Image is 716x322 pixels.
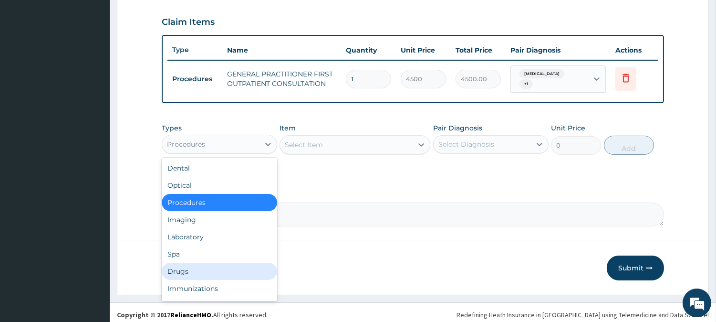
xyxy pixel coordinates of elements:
[167,41,222,59] th: Type
[433,123,482,133] label: Pair Diagnosis
[551,123,585,133] label: Unit Price
[5,218,182,251] textarea: Type your message and hit 'Enter'
[162,228,277,246] div: Laboratory
[162,17,215,28] h3: Claim Items
[162,263,277,280] div: Drugs
[451,41,506,60] th: Total Price
[506,41,611,60] th: Pair Diagnosis
[604,136,654,155] button: Add
[438,140,494,149] div: Select Diagnosis
[222,64,341,93] td: GENERAL PRACTITIONER FIRST OUTPATIENT CONSULTATION
[162,297,277,314] div: Others
[162,177,277,194] div: Optical
[117,311,213,319] strong: Copyright © 2017 .
[162,246,277,263] div: Spa
[607,256,664,280] button: Submit
[162,211,277,228] div: Imaging
[519,79,533,89] span: + 1
[55,99,132,195] span: We're online!
[162,194,277,211] div: Procedures
[162,124,182,132] label: Types
[285,140,323,150] div: Select Item
[167,140,205,149] div: Procedures
[396,41,451,60] th: Unit Price
[18,48,39,72] img: d_794563401_company_1708531726252_794563401
[341,41,396,60] th: Quantity
[162,280,277,297] div: Immunizations
[222,41,341,60] th: Name
[611,41,658,60] th: Actions
[50,54,160,66] div: Chat with us now
[156,5,179,28] div: Minimize live chat window
[170,311,211,319] a: RelianceHMO
[162,189,664,197] label: Comment
[167,70,222,88] td: Procedures
[280,123,296,133] label: Item
[457,310,709,320] div: Redefining Heath Insurance in [GEOGRAPHIC_DATA] using Telemedicine and Data Science!
[162,160,277,177] div: Dental
[519,69,564,79] span: [MEDICAL_DATA]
